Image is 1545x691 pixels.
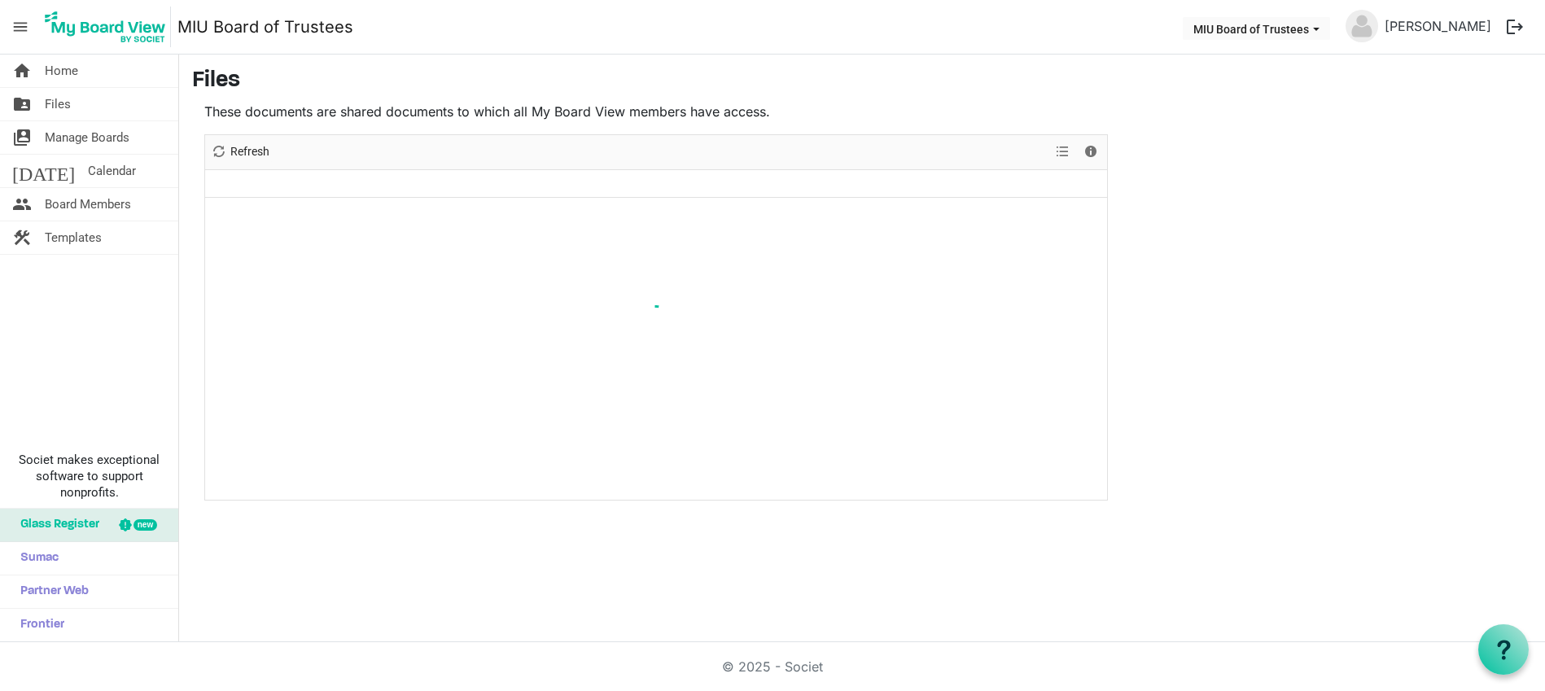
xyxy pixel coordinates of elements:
span: Manage Boards [45,121,129,154]
a: © 2025 - Societ [722,658,823,675]
span: Sumac [12,542,59,575]
span: switch_account [12,121,32,154]
span: Board Members [45,188,131,221]
img: My Board View Logo [40,7,171,47]
a: [PERSON_NAME] [1378,10,1498,42]
span: menu [5,11,36,42]
div: new [133,519,157,531]
a: My Board View Logo [40,7,177,47]
span: construction [12,221,32,254]
a: MIU Board of Trustees [177,11,353,43]
span: Home [45,55,78,87]
span: Calendar [88,155,136,187]
img: no-profile-picture.svg [1346,10,1378,42]
span: folder_shared [12,88,32,120]
span: [DATE] [12,155,75,187]
span: Partner Web [12,575,89,608]
button: logout [1498,10,1532,44]
span: Templates [45,221,102,254]
span: Frontier [12,609,64,641]
span: Glass Register [12,509,99,541]
p: These documents are shared documents to which all My Board View members have access. [204,102,1108,121]
span: people [12,188,32,221]
h3: Files [192,68,1532,95]
span: Files [45,88,71,120]
span: home [12,55,32,87]
button: MIU Board of Trustees dropdownbutton [1183,17,1330,40]
span: Societ makes exceptional software to support nonprofits. [7,452,171,501]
